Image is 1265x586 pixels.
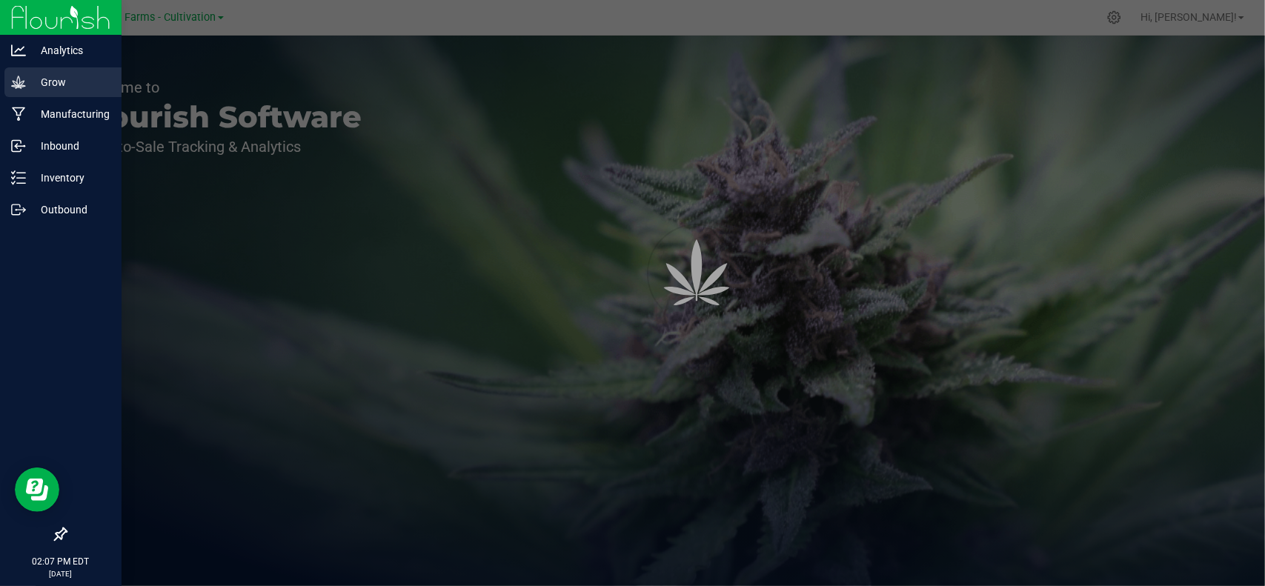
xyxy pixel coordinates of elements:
p: Inventory [26,169,115,187]
p: Analytics [26,41,115,59]
inline-svg: Inbound [11,139,26,153]
p: 02:07 PM EDT [7,555,115,568]
p: Inbound [26,137,115,155]
inline-svg: Outbound [11,202,26,217]
iframe: Resource center [15,467,59,512]
p: [DATE] [7,568,115,579]
inline-svg: Grow [11,75,26,90]
inline-svg: Manufacturing [11,107,26,121]
p: Grow [26,73,115,91]
p: Outbound [26,201,115,219]
inline-svg: Inventory [11,170,26,185]
inline-svg: Analytics [11,43,26,58]
p: Manufacturing [26,105,115,123]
